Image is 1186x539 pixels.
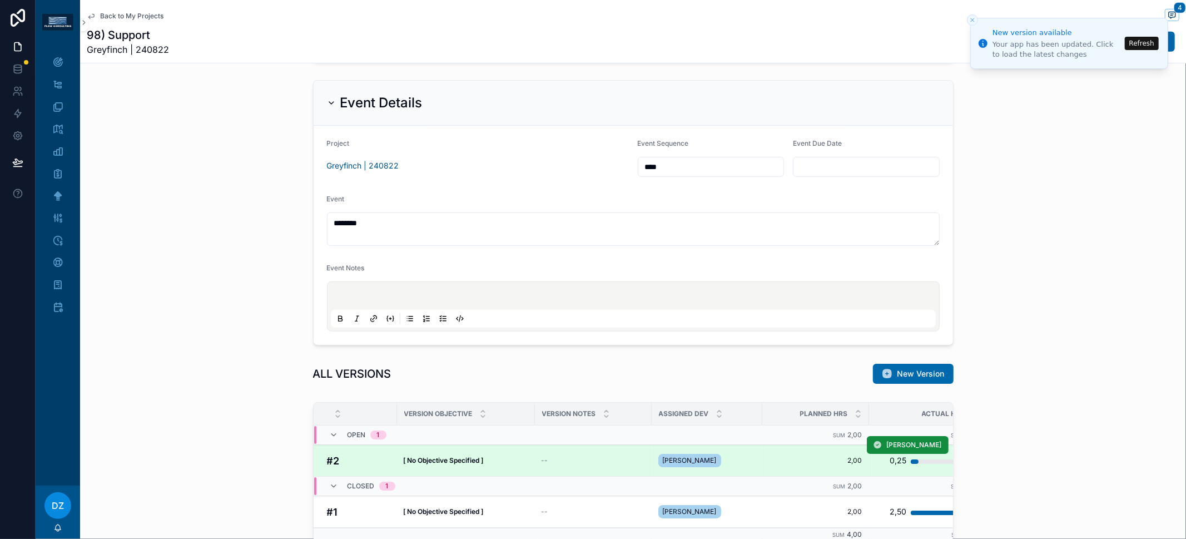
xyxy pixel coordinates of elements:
[769,456,862,465] a: 2,00
[967,14,978,26] button: Close toast
[542,507,548,516] span: --
[870,501,973,523] a: 2,50
[1165,9,1179,23] button: 4
[887,441,942,449] span: [PERSON_NAME]
[327,453,390,468] a: #2
[951,483,964,489] small: Sum
[327,264,365,272] span: Event Notes
[542,409,596,418] span: Version Notes
[951,432,964,438] small: Sum
[897,368,945,379] span: New Version
[542,456,548,465] span: --
[867,436,949,454] button: [PERSON_NAME]
[313,366,391,382] h1: ALL VERSIONS
[658,452,756,469] a: [PERSON_NAME]
[873,364,954,384] button: New Version
[327,505,390,520] a: #1
[52,499,64,512] span: DZ
[404,456,484,464] strong: [ No Objective Specified ]
[659,409,709,418] span: Assigned Dev
[542,456,645,465] a: --
[348,482,375,491] span: Closed
[404,507,528,516] a: [ No Objective Specified ]
[87,43,169,56] span: Greyfinch | 240822
[847,530,862,538] span: 4,00
[833,532,845,538] small: Sum
[848,431,862,439] span: 2,00
[793,139,842,147] span: Event Due Date
[658,503,756,521] a: [PERSON_NAME]
[340,94,423,112] h2: Event Details
[870,449,973,472] a: 0,25
[348,431,366,439] span: Open
[993,27,1122,38] div: New version available
[890,501,906,523] div: 2,50
[1174,2,1186,13] span: 4
[87,27,169,43] h1: 98) Support
[100,12,163,21] span: Back to My Projects
[769,507,862,516] a: 2,00
[327,139,350,147] span: Project
[800,409,848,418] span: Planned Hrs
[663,456,717,465] span: [PERSON_NAME]
[663,507,717,516] span: [PERSON_NAME]
[952,532,964,538] small: Sum
[404,409,473,418] span: Version Objective
[42,14,73,31] img: App logo
[36,44,80,332] div: scrollable content
[993,39,1122,60] div: Your app has been updated. Click to load the latest changes
[922,409,965,418] span: Actual Hrs
[638,139,689,147] span: Event Sequence
[1125,37,1159,50] button: Refresh
[833,483,846,489] small: Sum
[386,482,389,491] div: 1
[542,507,645,516] a: --
[327,160,399,171] a: Greyfinch | 240822
[848,482,862,490] span: 2,00
[404,456,528,465] a: [ No Objective Specified ]
[377,431,380,439] div: 1
[833,432,846,438] small: Sum
[87,12,163,21] a: Back to My Projects
[404,507,484,516] strong: [ No Objective Specified ]
[890,449,906,472] div: 0,25
[327,195,345,203] span: Event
